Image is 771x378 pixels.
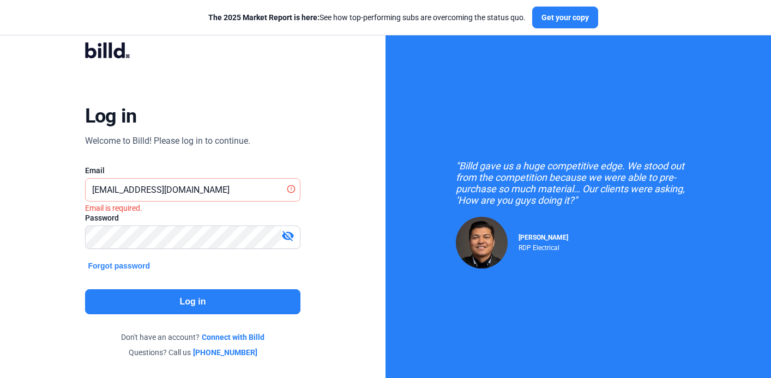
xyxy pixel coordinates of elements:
div: Email [85,165,301,176]
span: [PERSON_NAME] [519,234,568,241]
div: "Billd gave us a huge competitive edge. We stood out from the competition because we were able to... [456,160,701,206]
button: Get your copy [532,7,598,28]
a: [PHONE_NUMBER] [193,347,257,358]
div: Welcome to Billd! Please log in to continue. [85,135,250,148]
div: See how top-performing subs are overcoming the status quo. [208,12,526,23]
button: Log in [85,289,301,314]
button: Forgot password [85,260,154,272]
div: Questions? Call us [85,347,301,358]
i: Email is required. [85,204,142,212]
div: Don't have an account? [85,332,301,343]
div: Log in [85,104,137,128]
div: Password [85,212,301,223]
span: The 2025 Market Report is here: [208,13,320,22]
img: Raul Pacheco [456,217,508,269]
mat-icon: visibility_off [281,229,294,242]
a: Connect with Billd [202,332,264,343]
div: RDP Electrical [519,241,568,252]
